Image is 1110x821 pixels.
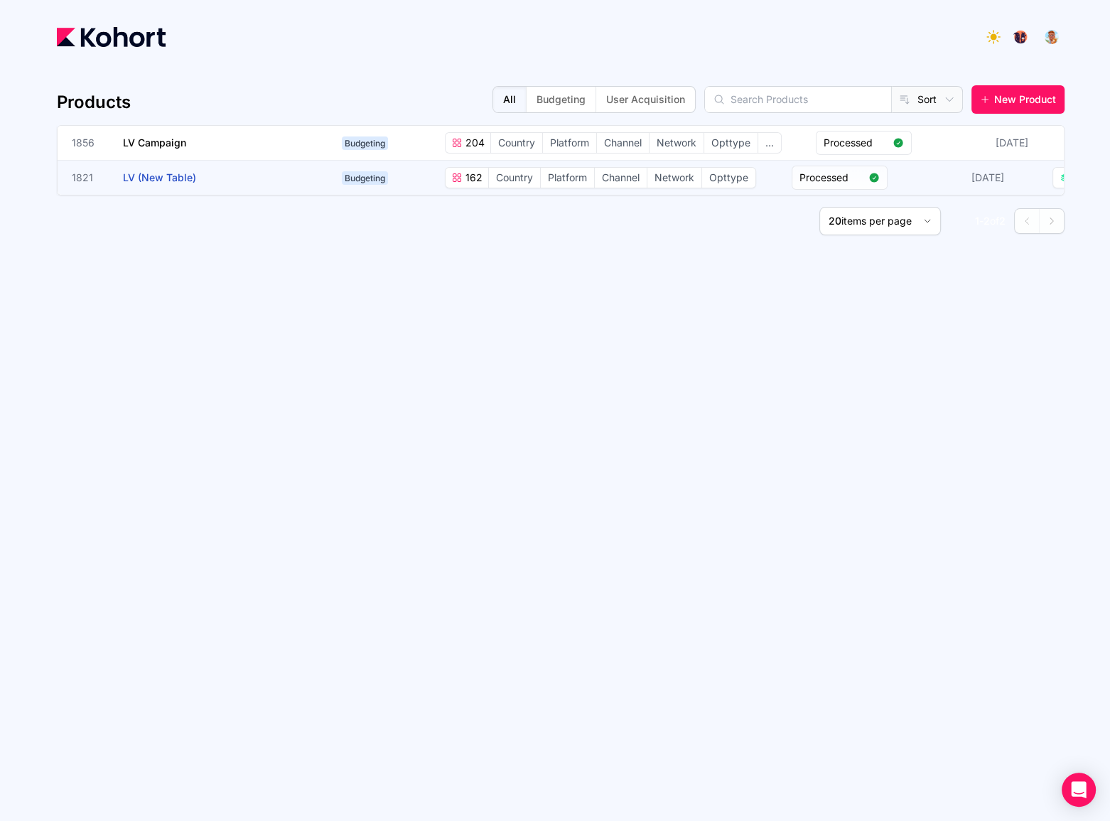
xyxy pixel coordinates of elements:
span: New Product [994,92,1056,107]
span: ... [758,133,781,153]
span: Network [647,168,701,188]
button: User Acquisition [596,87,695,112]
span: Network [650,133,704,153]
span: items per page [841,215,912,227]
h4: Products [57,91,131,114]
button: 20items per page [819,207,941,235]
span: Channel [597,133,649,153]
div: [DATE] [993,133,1031,153]
span: 1 [975,215,979,227]
span: 1856 [72,136,106,150]
input: Search Products [705,87,891,112]
span: - [979,215,984,227]
div: Open Intercom Messenger [1062,773,1096,807]
span: of [990,215,999,227]
span: Opttype [702,168,755,188]
button: All [493,87,526,112]
span: Sort [917,92,937,107]
span: 204 [463,136,485,150]
span: Processed [799,171,863,185]
span: Platform [541,168,594,188]
img: Kohort logo [57,27,166,47]
span: 1821 [72,171,106,185]
div: [DATE] [969,168,1007,188]
button: New Product [971,85,1065,114]
span: Country [489,168,540,188]
img: logo_TreesPlease_20230726120307121221.png [1013,30,1028,44]
button: Budgeting [526,87,596,112]
span: 2 [984,215,990,227]
span: LV Campaign [123,136,186,149]
span: Opttype [704,133,758,153]
span: Country [491,133,542,153]
span: Channel [595,168,647,188]
span: 162 [463,171,483,185]
span: 20 [829,215,841,227]
span: Processed [824,136,887,150]
span: Platform [543,133,596,153]
span: 2 [999,215,1006,227]
span: Budgeting [342,171,388,185]
span: LV (New Table) [123,171,196,183]
span: Budgeting [342,136,388,150]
